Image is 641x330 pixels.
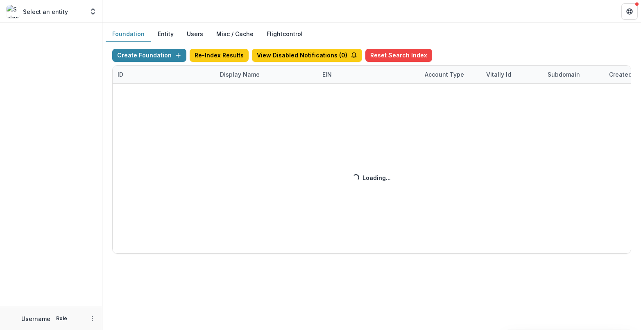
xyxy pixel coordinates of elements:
a: Flightcontrol [267,30,303,38]
img: Select an entity [7,5,20,18]
button: Open entity switcher [87,3,99,20]
button: Misc / Cache [210,26,260,42]
p: Username [21,314,50,323]
p: Role [54,315,70,322]
p: Select an entity [23,7,68,16]
button: Entity [151,26,180,42]
button: Get Help [621,3,638,20]
button: More [87,314,97,323]
button: Users [180,26,210,42]
button: Foundation [106,26,151,42]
